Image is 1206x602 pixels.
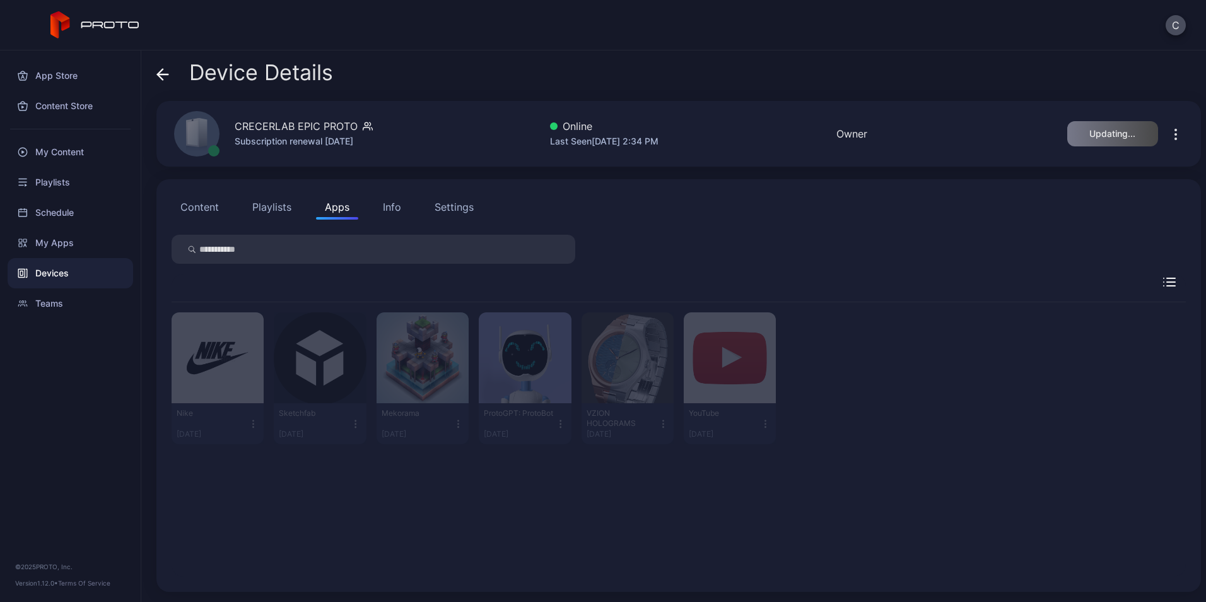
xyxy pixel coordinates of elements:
button: Settings [426,194,483,220]
span: Version 1.12.0 • [15,579,58,587]
div: Settings [435,199,474,215]
a: Playlists [8,167,133,198]
div: Owner [836,126,867,141]
a: Devices [8,258,133,288]
div: CRECERLAB EPIC PROTO [235,119,358,134]
button: Content [172,194,228,220]
a: My Apps [8,228,133,258]
button: Apps [316,194,358,220]
div: Last Seen [DATE] 2:34 PM [550,134,659,149]
div: Online [550,119,659,134]
div: © 2025 PROTO, Inc. [15,562,126,572]
div: Info [383,199,401,215]
button: C [1166,15,1186,35]
button: Playlists [243,194,300,220]
a: Schedule [8,198,133,228]
a: App Store [8,61,133,91]
a: My Content [8,137,133,167]
div: Updating... [1089,129,1135,139]
div: Subscription renewal [DATE] [235,134,373,149]
button: Info [374,194,410,220]
a: Terms Of Service [58,579,110,587]
span: Device Details [189,61,333,85]
a: Teams [8,288,133,319]
button: Updating... [1067,121,1158,146]
a: Content Store [8,91,133,121]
